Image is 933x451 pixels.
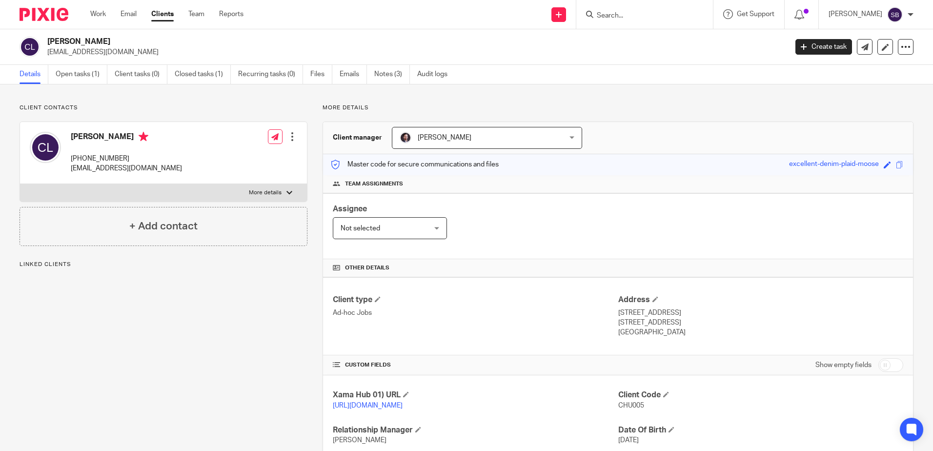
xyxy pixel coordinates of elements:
p: [EMAIL_ADDRESS][DOMAIN_NAME] [47,47,781,57]
img: svg%3E [887,7,903,22]
img: Pixie [20,8,68,21]
label: Show empty fields [815,360,872,370]
span: [DATE] [618,437,639,444]
p: [PERSON_NAME] [829,9,882,19]
h4: Address [618,295,903,305]
a: Recurring tasks (0) [238,65,303,84]
p: Ad-hoc Jobs [333,308,618,318]
input: Search [596,12,684,20]
p: [PHONE_NUMBER] [71,154,182,164]
a: Files [310,65,332,84]
a: Clients [151,9,174,19]
span: Assignee [333,205,367,213]
span: Other details [345,264,389,272]
p: [EMAIL_ADDRESS][DOMAIN_NAME] [71,164,182,173]
h4: CUSTOM FIELDS [333,361,618,369]
a: Audit logs [417,65,455,84]
span: Not selected [341,225,380,232]
span: [PERSON_NAME] [333,437,386,444]
img: svg%3E [20,37,40,57]
p: More details [249,189,282,197]
p: More details [323,104,913,112]
p: Client contacts [20,104,307,112]
h4: Xama Hub 01) URL [333,390,618,400]
span: [PERSON_NAME] [418,134,471,141]
p: Linked clients [20,261,307,268]
h4: + Add contact [129,219,198,234]
i: Primary [139,132,148,142]
span: CHU005 [618,402,644,409]
h2: [PERSON_NAME] [47,37,634,47]
p: [GEOGRAPHIC_DATA] [618,328,903,337]
a: Work [90,9,106,19]
a: [URL][DOMAIN_NAME] [333,402,403,409]
a: Reports [219,9,243,19]
h4: [PERSON_NAME] [71,132,182,144]
h4: Client Code [618,390,903,400]
a: Details [20,65,48,84]
img: svg%3E [30,132,61,163]
a: Client tasks (0) [115,65,167,84]
a: Emails [340,65,367,84]
a: Notes (3) [374,65,410,84]
span: Get Support [737,11,774,18]
p: [STREET_ADDRESS] [618,318,903,328]
div: excellent-denim-plaid-moose [789,159,879,170]
p: Master code for secure communications and files [330,160,499,169]
a: Team [188,9,204,19]
h3: Client manager [333,133,382,143]
h4: Relationship Manager [333,425,618,435]
a: Email [121,9,137,19]
a: Closed tasks (1) [175,65,231,84]
h4: Date Of Birth [618,425,903,435]
h4: Client type [333,295,618,305]
span: Team assignments [345,180,403,188]
a: Open tasks (1) [56,65,107,84]
img: Capture.PNG [400,132,411,143]
p: [STREET_ADDRESS] [618,308,903,318]
a: Create task [795,39,852,55]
